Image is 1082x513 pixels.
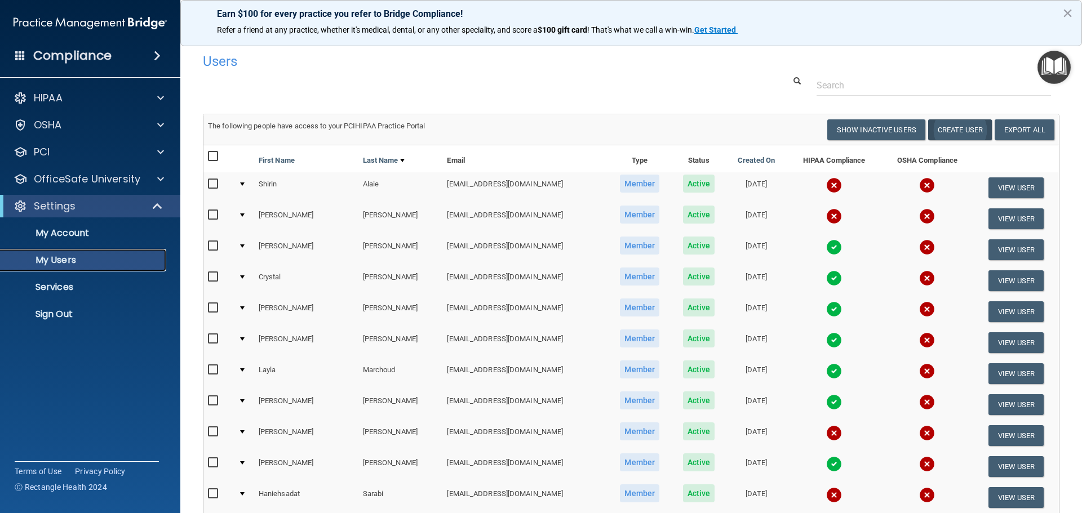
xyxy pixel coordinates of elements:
[14,172,164,186] a: OfficeSafe University
[358,203,443,234] td: [PERSON_NAME]
[826,208,842,224] img: cross.ca9f0e7f.svg
[726,296,787,327] td: [DATE]
[358,172,443,203] td: Alaie
[620,484,659,502] span: Member
[988,177,1044,198] button: View User
[442,482,607,513] td: [EMAIL_ADDRESS][DOMAIN_NAME]
[442,172,607,203] td: [EMAIL_ADDRESS][DOMAIN_NAME]
[358,327,443,358] td: [PERSON_NAME]
[620,175,659,193] span: Member
[203,54,695,69] h4: Users
[7,227,161,239] p: My Account
[587,25,694,34] span: ! That's what we call a win-win.
[826,394,842,410] img: tick.e7d51cea.svg
[358,482,443,513] td: Sarabi
[254,389,358,420] td: [PERSON_NAME]
[826,270,842,286] img: tick.e7d51cea.svg
[988,270,1044,291] button: View User
[988,301,1044,322] button: View User
[919,456,935,472] img: cross.ca9f0e7f.svg
[14,12,167,34] img: PMB logo
[363,154,405,167] a: Last Name
[738,154,775,167] a: Created On
[881,145,973,172] th: OSHA Compliance
[358,358,443,389] td: Marchoud
[620,267,659,286] span: Member
[34,172,140,186] p: OfficeSafe University
[726,451,787,482] td: [DATE]
[726,358,787,389] td: [DATE]
[1037,51,1071,84] button: Open Resource Center
[620,360,659,378] span: Member
[726,265,787,296] td: [DATE]
[33,48,112,64] h4: Compliance
[726,482,787,513] td: [DATE]
[988,332,1044,353] button: View User
[254,172,358,203] td: Shirin
[1062,4,1073,22] button: Close
[358,265,443,296] td: [PERSON_NAME]
[726,389,787,420] td: [DATE]
[7,309,161,320] p: Sign Out
[538,25,587,34] strong: $100 gift card
[34,145,50,159] p: PCI
[620,453,659,471] span: Member
[217,8,1045,19] p: Earn $100 for every practice you refer to Bridge Compliance!
[826,239,842,255] img: tick.e7d51cea.svg
[254,451,358,482] td: [PERSON_NAME]
[683,422,715,440] span: Active
[826,177,842,193] img: cross.ca9f0e7f.svg
[608,145,672,172] th: Type
[919,239,935,255] img: cross.ca9f0e7f.svg
[358,296,443,327] td: [PERSON_NAME]
[7,255,161,266] p: My Users
[919,270,935,286] img: cross.ca9f0e7f.svg
[726,203,787,234] td: [DATE]
[620,206,659,224] span: Member
[217,25,538,34] span: Refer a friend at any practice, whether it's medical, dental, or any other speciality, and score a
[442,451,607,482] td: [EMAIL_ADDRESS][DOMAIN_NAME]
[919,177,935,193] img: cross.ca9f0e7f.svg
[726,420,787,451] td: [DATE]
[672,145,726,172] th: Status
[14,145,164,159] a: PCI
[919,487,935,503] img: cross.ca9f0e7f.svg
[683,237,715,255] span: Active
[683,484,715,502] span: Active
[988,487,1044,508] button: View User
[442,265,607,296] td: [EMAIL_ADDRESS][DOMAIN_NAME]
[694,25,736,34] strong: Get Started
[620,329,659,347] span: Member
[726,234,787,265] td: [DATE]
[442,420,607,451] td: [EMAIL_ADDRESS][DOMAIN_NAME]
[254,358,358,389] td: Layla
[620,237,659,255] span: Member
[683,267,715,286] span: Active
[442,234,607,265] td: [EMAIL_ADDRESS][DOMAIN_NAME]
[683,453,715,471] span: Active
[7,282,161,293] p: Services
[988,239,1044,260] button: View User
[827,119,925,140] button: Show Inactive Users
[358,234,443,265] td: [PERSON_NAME]
[683,206,715,224] span: Active
[15,466,61,477] a: Terms of Use
[683,329,715,347] span: Active
[988,425,1044,446] button: View User
[254,327,358,358] td: [PERSON_NAME]
[694,25,738,34] a: Get Started
[919,425,935,441] img: cross.ca9f0e7f.svg
[683,175,715,193] span: Active
[14,199,163,213] a: Settings
[14,118,164,132] a: OSHA
[442,389,607,420] td: [EMAIL_ADDRESS][DOMAIN_NAME]
[787,145,881,172] th: HIPAA Compliance
[988,363,1044,384] button: View User
[254,265,358,296] td: Crystal
[254,420,358,451] td: [PERSON_NAME]
[442,145,607,172] th: Email
[988,208,1044,229] button: View User
[14,91,164,105] a: HIPAA
[995,119,1054,140] a: Export All
[988,394,1044,415] button: View User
